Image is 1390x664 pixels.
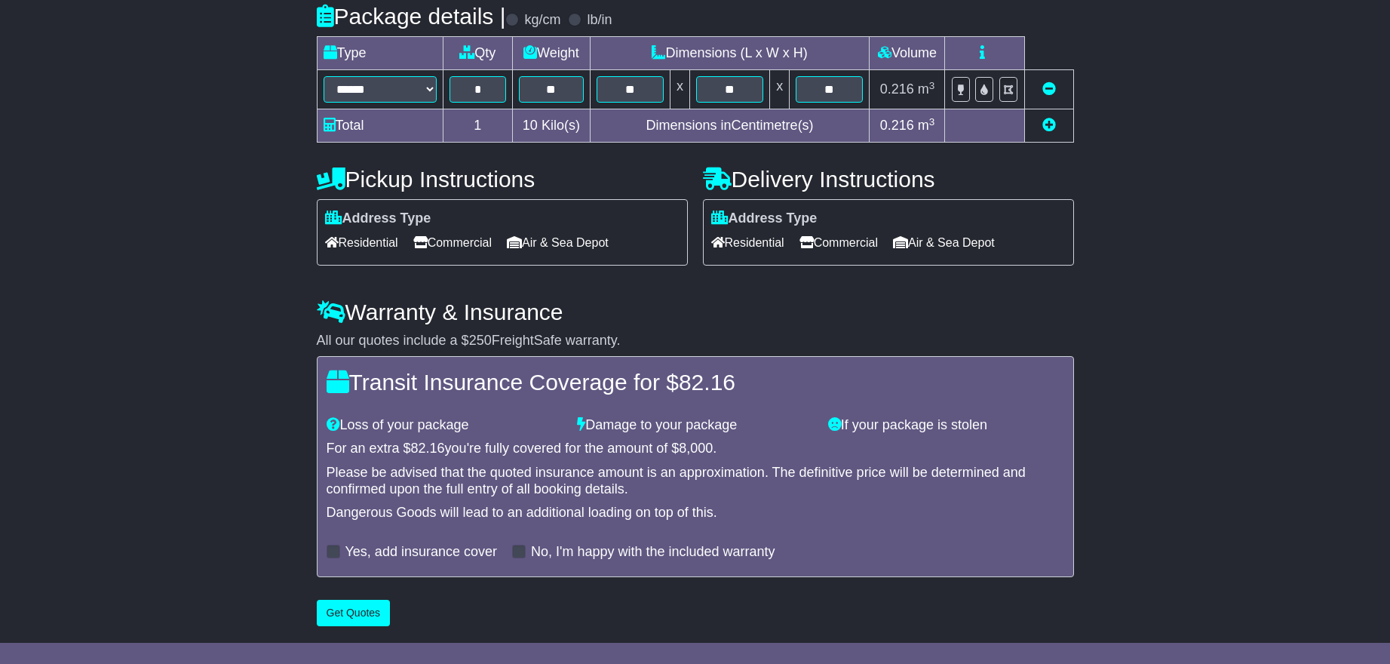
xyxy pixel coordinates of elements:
[929,116,935,128] sup: 3
[590,37,870,70] td: Dimensions (L x W x H)
[507,231,609,254] span: Air & Sea Depot
[317,37,443,70] td: Type
[325,211,431,227] label: Address Type
[711,211,818,227] label: Address Type
[679,441,713,456] span: 8,000
[929,80,935,91] sup: 3
[703,167,1074,192] h4: Delivery Instructions
[327,505,1064,521] div: Dangerous Goods will lead to an additional loading on top of this.
[590,109,870,143] td: Dimensions in Centimetre(s)
[317,300,1074,324] h4: Warranty & Insurance
[443,37,513,70] td: Qty
[345,544,497,561] label: Yes, add insurance cover
[513,37,591,70] td: Weight
[670,70,689,109] td: x
[524,12,560,29] label: kg/cm
[569,417,821,434] div: Damage to your package
[918,81,935,97] span: m
[319,417,570,434] div: Loss of your package
[327,465,1064,497] div: Please be advised that the quoted insurance amount is an approximation. The definitive price will...
[411,441,445,456] span: 82.16
[880,118,914,133] span: 0.216
[1042,81,1056,97] a: Remove this item
[513,109,591,143] td: Kilo(s)
[679,370,735,395] span: 82.16
[880,81,914,97] span: 0.216
[443,109,513,143] td: 1
[317,109,443,143] td: Total
[325,231,398,254] span: Residential
[821,417,1072,434] div: If your package is stolen
[870,37,945,70] td: Volume
[918,118,935,133] span: m
[531,544,775,561] label: No, I'm happy with the included warranty
[711,231,784,254] span: Residential
[799,231,878,254] span: Commercial
[523,118,538,133] span: 10
[770,70,790,109] td: x
[893,231,995,254] span: Air & Sea Depot
[1042,118,1056,133] a: Add new item
[317,333,1074,349] div: All our quotes include a $ FreightSafe warranty.
[317,167,688,192] h4: Pickup Instructions
[317,600,391,626] button: Get Quotes
[587,12,612,29] label: lb/in
[469,333,492,348] span: 250
[413,231,492,254] span: Commercial
[327,441,1064,457] div: For an extra $ you're fully covered for the amount of $ .
[327,370,1064,395] h4: Transit Insurance Coverage for $
[317,4,506,29] h4: Package details |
